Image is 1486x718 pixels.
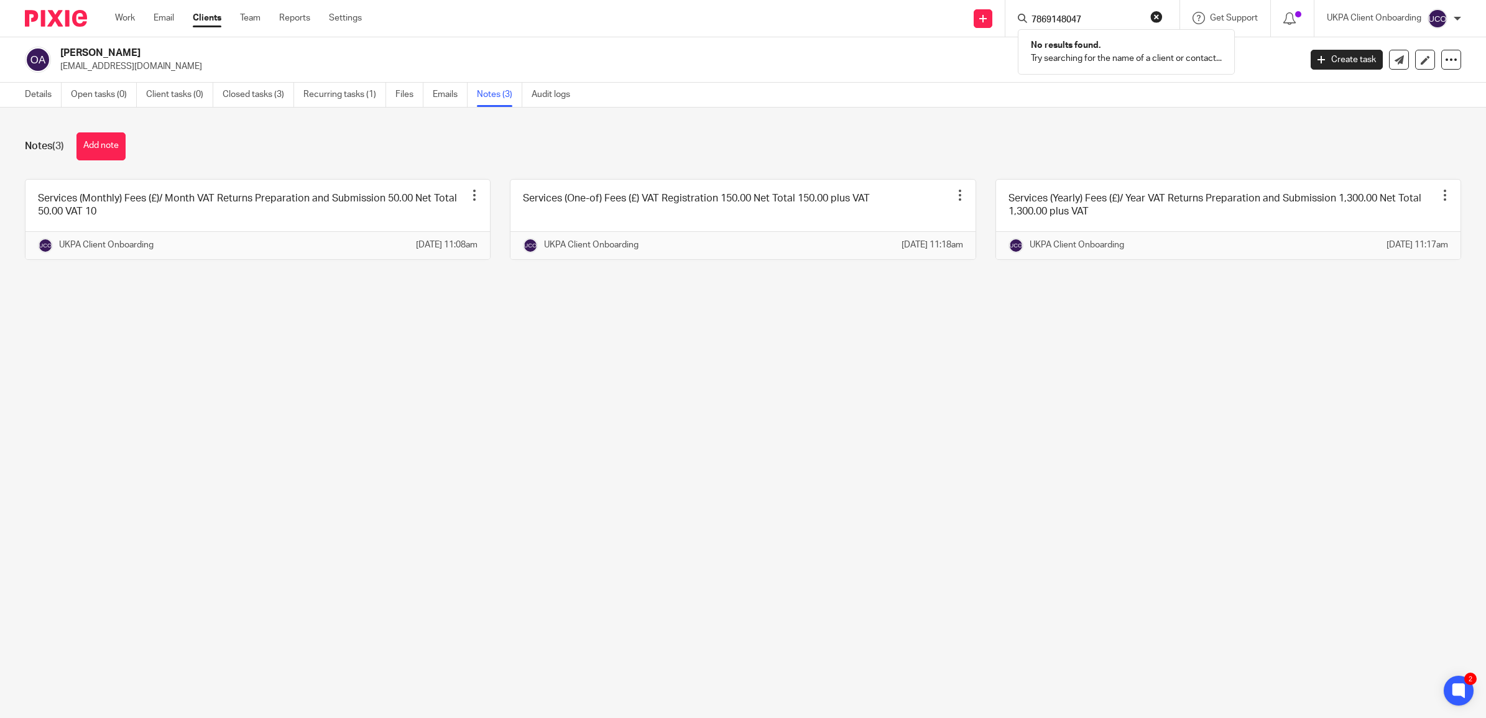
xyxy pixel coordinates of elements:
p: [DATE] 11:18am [902,239,963,251]
a: Email [154,12,174,24]
p: UKPA Client Onboarding [1327,12,1421,24]
a: Recurring tasks (1) [303,83,386,107]
span: Get Support [1210,14,1258,22]
a: Closed tasks (3) [223,83,294,107]
a: Work [115,12,135,24]
p: UKPA Client Onboarding [59,239,154,251]
input: Search [1030,15,1142,26]
h2: [PERSON_NAME] [60,47,1046,60]
a: Emails [433,83,468,107]
p: UKPA Client Onboarding [1030,239,1124,251]
img: svg%3E [1428,9,1447,29]
a: Team [240,12,261,24]
a: Client tasks (0) [146,83,213,107]
button: Add note [76,132,126,160]
a: Reports [279,12,310,24]
img: svg%3E [38,238,53,253]
h1: Notes [25,140,64,153]
a: Settings [329,12,362,24]
a: Details [25,83,62,107]
a: Clients [193,12,221,24]
p: [EMAIL_ADDRESS][DOMAIN_NAME] [60,60,1292,73]
a: Open tasks (0) [71,83,137,107]
img: svg%3E [1008,238,1023,253]
img: svg%3E [523,238,538,253]
img: svg%3E [25,47,51,73]
a: Files [395,83,423,107]
img: Pixie [25,10,87,27]
div: 2 [1464,673,1477,685]
a: Notes (3) [477,83,522,107]
button: Clear [1150,11,1163,23]
p: UKPA Client Onboarding [544,239,639,251]
span: (3) [52,141,64,151]
p: [DATE] 11:17am [1387,239,1448,251]
p: [DATE] 11:08am [416,239,478,251]
a: Create task [1311,50,1383,70]
a: Audit logs [532,83,579,107]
